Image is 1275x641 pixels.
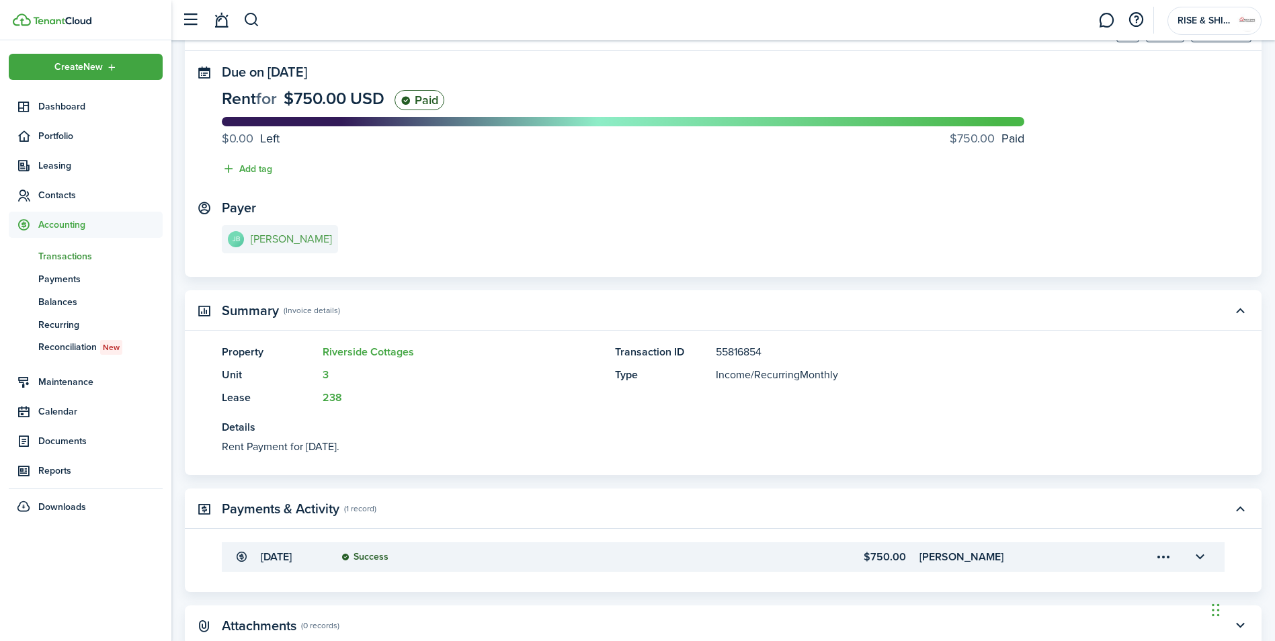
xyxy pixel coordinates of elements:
[615,344,709,360] panel-main-title: Transaction ID
[1188,546,1211,568] button: Toggle accordion
[344,503,376,515] panel-main-subtitle: (1 record)
[222,130,253,148] progress-caption-label-value: $0.00
[222,303,279,318] panel-main-title: Summary
[716,367,751,382] span: Income
[222,200,256,216] panel-main-title: Payer
[730,549,905,565] transaction-details-table-item-amount: $750.00
[38,404,163,419] span: Calendar
[323,367,329,382] a: 3
[716,367,1184,383] panel-main-description: /
[9,93,163,120] a: Dashboard
[251,233,332,245] e-details-info-title: [PERSON_NAME]
[323,390,342,405] a: 238
[38,129,163,143] span: Portfolio
[38,159,163,173] span: Leasing
[222,161,272,177] button: Add tag
[9,336,163,359] a: ReconciliationNew
[1178,16,1231,26] span: RISE & SHINE PROPERTY MANAGEMENT
[1152,546,1175,568] button: Open menu
[243,9,260,32] button: Search
[222,367,316,383] panel-main-title: Unit
[256,86,277,111] span: for
[9,290,163,313] a: Balances
[177,7,203,33] button: Open sidebar
[284,304,340,316] panel-main-subtitle: (Invoice details)
[222,419,1184,435] panel-main-title: Details
[38,218,163,232] span: Accounting
[38,434,163,448] span: Documents
[38,249,163,263] span: Transactions
[301,619,339,632] panel-main-subtitle: (0 records)
[222,62,307,82] span: Due on [DATE]
[38,318,163,332] span: Recurring
[716,344,1184,360] panel-main-description: 55816854
[1208,576,1275,641] iframe: Chat Widget
[208,3,234,38] a: Notifications
[33,17,91,25] img: TenantCloud
[222,618,296,634] panel-main-title: Attachments
[1237,10,1258,32] img: RISE & SHINE PROPERTY MANAGEMENT
[615,367,709,383] panel-main-title: Type
[1094,3,1119,38] a: Messaging
[103,341,120,353] span: New
[9,54,163,80] button: Open menu
[323,344,414,359] a: Riverside Cottages
[222,390,316,406] panel-main-title: Lease
[919,549,1114,565] transaction-details-table-item-client: James Blase
[222,130,280,148] progress-caption-label: Left
[9,458,163,484] a: Reports
[222,225,338,253] a: JB[PERSON_NAME]
[228,231,244,247] avatar-text: JB
[222,501,339,517] panel-main-title: Payments & Activity
[222,344,316,360] panel-main-title: Property
[185,542,1262,592] panel-main-body: Toggle accordion
[950,130,995,148] progress-caption-label-value: $750.00
[395,90,444,110] status: Paid
[9,267,163,290] a: Payments
[38,272,163,286] span: Payments
[38,99,163,114] span: Dashboard
[950,130,1024,148] progress-caption-label: Paid
[222,86,256,111] span: Rent
[1124,9,1147,32] button: Open resource center
[754,367,838,382] span: Recurring Monthly
[38,464,163,478] span: Reports
[1229,299,1251,322] button: Toggle accordion
[13,13,31,26] img: TenantCloud
[38,188,163,202] span: Contacts
[38,500,86,514] span: Downloads
[185,344,1262,475] panel-main-body: Toggle accordion
[284,86,384,111] span: $750.00 USD
[9,313,163,336] a: Recurring
[261,549,328,565] transaction-details-table-item-date: [DATE]
[38,340,163,355] span: Reconciliation
[1212,590,1220,630] div: Drag
[38,295,163,309] span: Balances
[54,62,103,72] span: Create New
[1229,497,1251,520] button: Toggle accordion
[222,439,1184,455] panel-main-description: Rent Payment for [DATE].
[38,375,163,389] span: Maintenance
[9,245,163,267] a: Transactions
[341,552,388,562] status: Success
